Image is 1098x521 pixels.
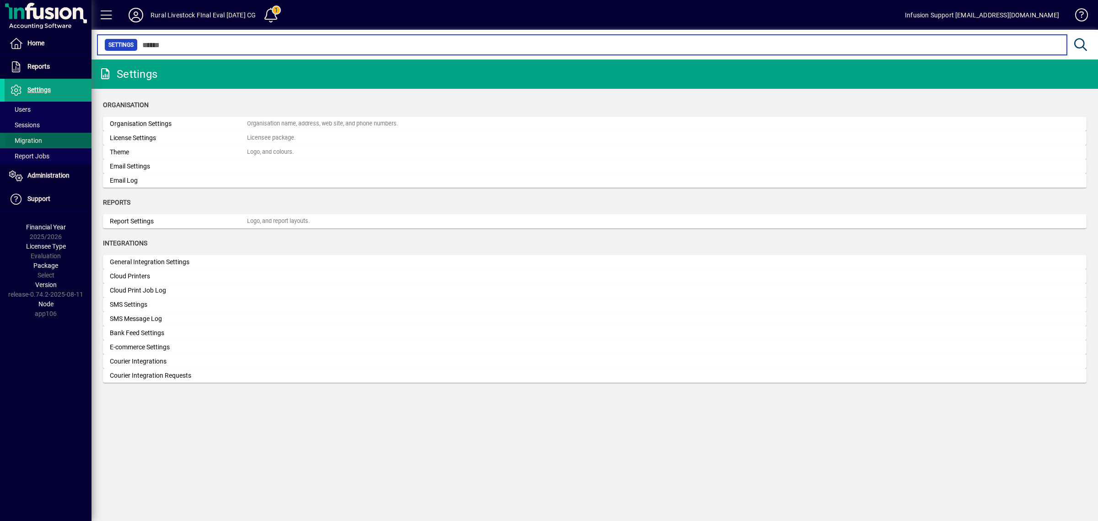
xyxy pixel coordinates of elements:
[103,199,130,206] span: Reports
[103,269,1087,283] a: Cloud Printers
[27,195,50,202] span: Support
[26,223,66,231] span: Financial Year
[905,8,1059,22] div: Infusion Support [EMAIL_ADDRESS][DOMAIN_NAME]
[103,312,1087,326] a: SMS Message Log
[110,119,247,129] div: Organisation Settings
[110,300,247,309] div: SMS Settings
[110,176,247,185] div: Email Log
[38,300,54,308] span: Node
[103,174,1087,188] a: Email Log
[110,314,247,324] div: SMS Message Log
[5,102,91,117] a: Users
[5,188,91,211] a: Support
[151,8,256,22] div: Rural Livestock FInal Eval [DATE] CG
[1068,2,1087,32] a: Knowledge Base
[247,119,398,128] div: Organisation name, address, web site, and phone numbers.
[110,371,247,380] div: Courier Integration Requests
[108,40,134,49] span: Settings
[5,117,91,133] a: Sessions
[35,281,57,288] span: Version
[9,106,31,113] span: Users
[110,328,247,338] div: Bank Feed Settings
[27,86,51,93] span: Settings
[110,217,247,226] div: Report Settings
[103,326,1087,340] a: Bank Feed Settings
[110,257,247,267] div: General Integration Settings
[5,32,91,55] a: Home
[103,340,1087,354] a: E-commerce Settings
[5,148,91,164] a: Report Jobs
[110,357,247,366] div: Courier Integrations
[103,283,1087,298] a: Cloud Print Job Log
[103,145,1087,159] a: ThemeLogo, and colours.
[247,217,310,226] div: Logo, and report layouts.
[5,55,91,78] a: Reports
[27,63,50,70] span: Reports
[110,147,247,157] div: Theme
[26,243,66,250] span: Licensee Type
[33,262,58,269] span: Package
[103,214,1087,228] a: Report SettingsLogo, and report layouts.
[103,101,149,109] span: Organisation
[103,298,1087,312] a: SMS Settings
[103,354,1087,369] a: Courier Integrations
[110,271,247,281] div: Cloud Printers
[5,164,91,187] a: Administration
[103,131,1087,145] a: License SettingsLicensee package.
[9,121,40,129] span: Sessions
[98,67,157,81] div: Settings
[9,152,49,160] span: Report Jobs
[110,286,247,295] div: Cloud Print Job Log
[247,148,294,157] div: Logo, and colours.
[103,369,1087,383] a: Courier Integration Requests
[103,239,147,247] span: Integrations
[103,255,1087,269] a: General Integration Settings
[27,172,70,179] span: Administration
[5,133,91,148] a: Migration
[9,137,42,144] span: Migration
[103,117,1087,131] a: Organisation SettingsOrganisation name, address, web site, and phone numbers.
[103,159,1087,174] a: Email Settings
[121,7,151,23] button: Profile
[110,162,247,171] div: Email Settings
[27,39,44,47] span: Home
[110,133,247,143] div: License Settings
[247,134,296,142] div: Licensee package.
[110,342,247,352] div: E-commerce Settings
